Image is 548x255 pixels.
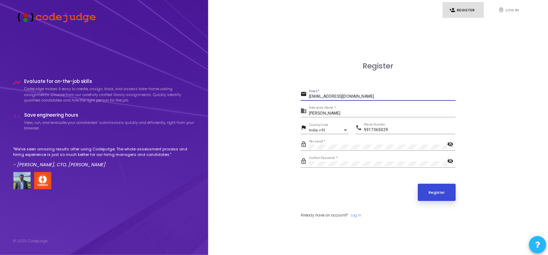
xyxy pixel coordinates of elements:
a: person_addRegister [443,2,484,18]
span: India +91 [309,128,326,132]
h4: Evaluate for on-the-job skills [24,79,195,84]
mat-icon: flag [301,124,309,132]
p: View, run, and evaluate your candidates’ submissions quickly and efficiently, right from your bro... [24,120,195,131]
input: Email [309,94,456,99]
p: "We've seen amazing results after using Codejudge. The whole assessment process and hiring experi... [13,146,195,158]
i: fingerprint [498,7,505,13]
span: Already have an account? [301,212,348,218]
mat-icon: visibility_off [447,158,456,166]
p: Codejudge makes it easy to create, assign, track, and assess take-home coding assignments. Choose... [24,86,195,103]
mat-icon: phone [356,124,364,132]
em: - [PERSON_NAME], CTO, [PERSON_NAME] [13,161,106,168]
img: company-logo [34,172,51,189]
button: Register [418,184,456,201]
mat-icon: lock_outline [301,141,309,149]
a: Log In [351,212,362,218]
div: © 2025 Codejudge [13,238,48,244]
img: user image [13,172,31,189]
input: Enterprise Name [309,111,456,116]
mat-icon: business [301,107,309,116]
h4: Save engineering hours [24,113,195,118]
a: fingerprintLog In [492,2,533,18]
mat-icon: visibility_off [447,141,456,149]
i: person_add [450,7,456,13]
mat-icon: lock_outline [301,158,309,166]
mat-icon: email [301,91,309,99]
input: Phone Number [364,128,455,132]
h3: Register [301,62,456,71]
i: code [13,113,21,120]
i: timeline [13,79,21,86]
